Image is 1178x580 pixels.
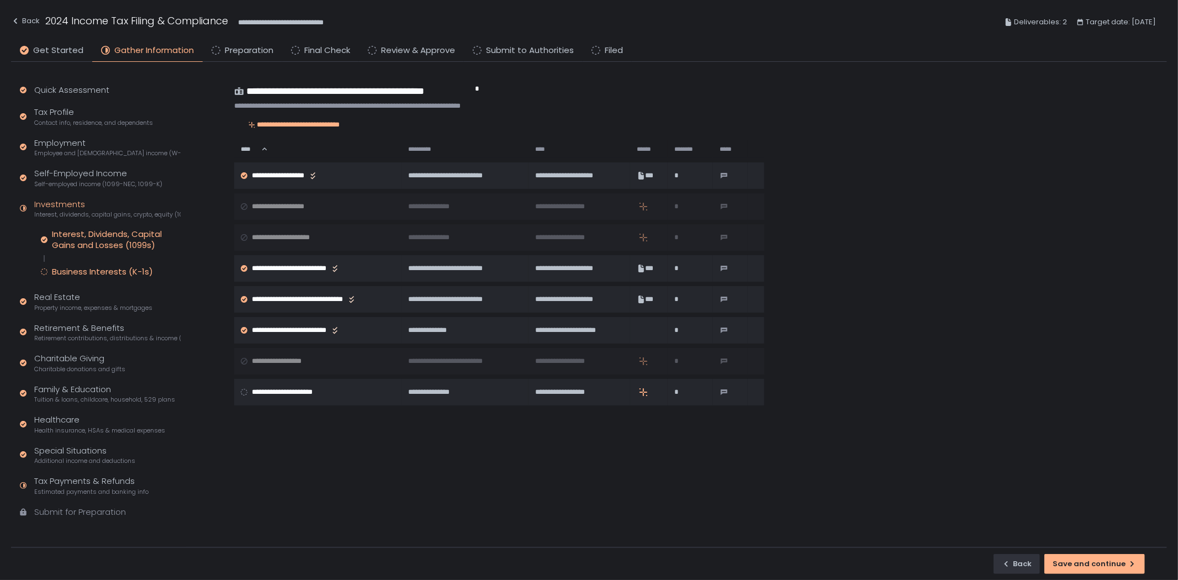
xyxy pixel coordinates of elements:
[34,149,181,157] span: Employee and [DEMOGRAPHIC_DATA] income (W-2s)
[381,44,455,57] span: Review & Approve
[34,457,135,465] span: Additional income and deductions
[994,554,1040,574] button: Back
[486,44,574,57] span: Submit to Authorities
[34,383,175,404] div: Family & Education
[34,119,153,127] span: Contact info, residence, and dependents
[114,44,194,57] span: Gather Information
[1002,559,1032,569] div: Back
[34,365,125,373] span: Charitable donations and gifts
[34,334,181,342] span: Retirement contributions, distributions & income (1099-R, 5498)
[34,488,149,496] span: Estimated payments and banking info
[1014,15,1067,29] span: Deliverables: 2
[34,445,135,466] div: Special Situations
[34,180,162,188] span: Self-employed income (1099-NEC, 1099-K)
[1086,15,1156,29] span: Target date: [DATE]
[34,106,153,127] div: Tax Profile
[1053,559,1137,569] div: Save and continue
[34,352,125,373] div: Charitable Giving
[52,229,181,251] div: Interest, Dividends, Capital Gains and Losses (1099s)
[34,506,126,519] div: Submit for Preparation
[34,291,152,312] div: Real Estate
[34,84,109,97] div: Quick Assessment
[34,304,152,312] span: Property income, expenses & mortgages
[34,198,181,219] div: Investments
[34,475,149,496] div: Tax Payments & Refunds
[605,44,623,57] span: Filed
[34,137,181,158] div: Employment
[11,14,40,28] div: Back
[225,44,273,57] span: Preparation
[304,44,350,57] span: Final Check
[34,396,175,404] span: Tuition & loans, childcare, household, 529 plans
[11,13,40,31] button: Back
[34,414,165,435] div: Healthcare
[45,13,228,28] h1: 2024 Income Tax Filing & Compliance
[34,210,181,219] span: Interest, dividends, capital gains, crypto, equity (1099s, K-1s)
[34,426,165,435] span: Health insurance, HSAs & medical expenses
[34,167,162,188] div: Self-Employed Income
[34,322,181,343] div: Retirement & Benefits
[1044,554,1145,574] button: Save and continue
[33,44,83,57] span: Get Started
[52,266,153,277] div: Business Interests (K-1s)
